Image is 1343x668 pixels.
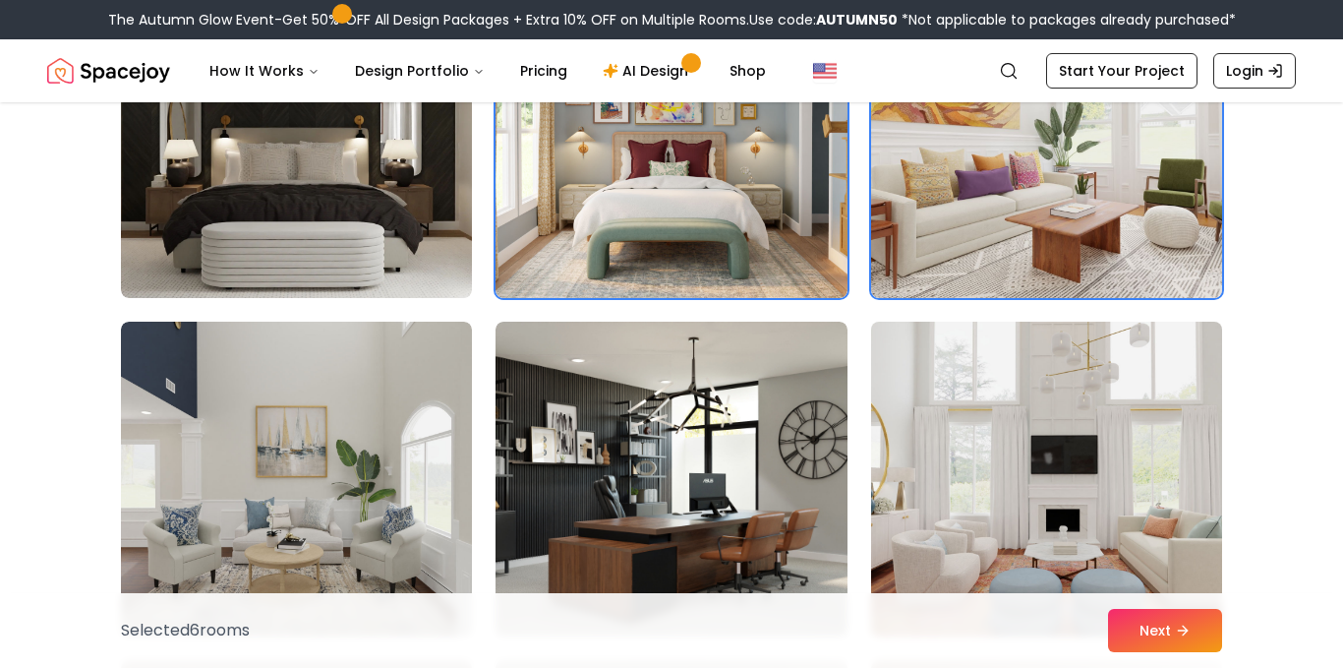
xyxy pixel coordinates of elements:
[496,322,847,637] img: Room room-14
[339,51,500,91] button: Design Portfolio
[47,39,1296,102] nav: Global
[1108,609,1222,652] button: Next
[816,10,898,30] b: AUTUMN50
[749,10,898,30] span: Use code:
[1046,53,1197,89] a: Start Your Project
[862,314,1231,644] img: Room room-15
[108,10,1236,30] div: The Autumn Glow Event-Get 50% OFF All Design Packages + Extra 10% OFF on Multiple Rooms.
[47,51,170,91] img: Spacejoy Logo
[714,51,782,91] a: Shop
[504,51,583,91] a: Pricing
[121,619,250,642] p: Selected 6 room s
[813,59,837,83] img: United States
[121,322,472,637] img: Room room-13
[194,51,782,91] nav: Main
[898,10,1236,30] span: *Not applicable to packages already purchased*
[587,51,710,91] a: AI Design
[194,51,335,91] button: How It Works
[47,51,170,91] a: Spacejoy
[1213,53,1296,89] a: Login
